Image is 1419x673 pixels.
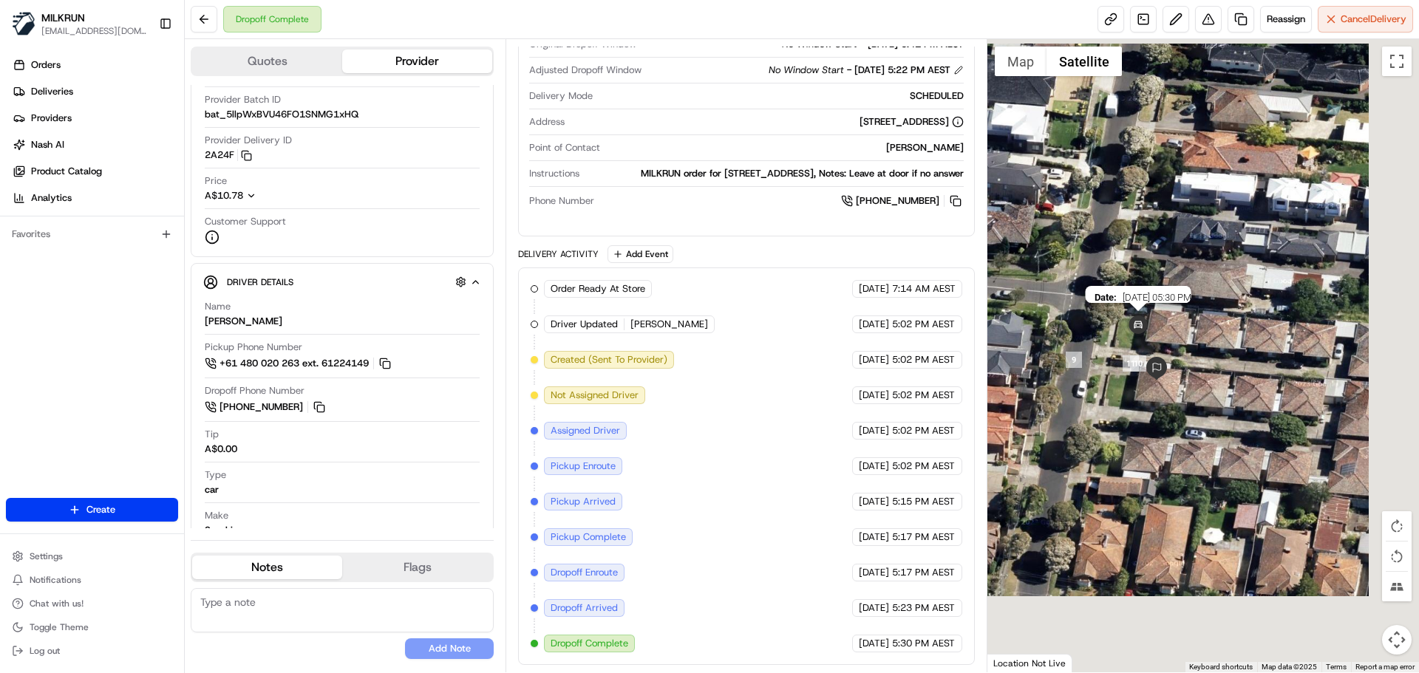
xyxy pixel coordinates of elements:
span: [DATE] [859,601,889,615]
span: Product Catalog [31,165,102,178]
a: Deliveries [6,80,184,103]
span: Address [529,115,565,129]
span: Toggle Theme [30,621,89,633]
a: Analytics [6,186,184,210]
span: 7:14 AM AEST [892,282,956,295]
button: Log out [6,640,178,661]
span: Make [205,509,228,522]
span: Adjusted Dropoff Window [529,64,642,77]
span: [PHONE_NUMBER] [220,400,303,414]
span: 5:17 PM AEST [892,566,955,579]
span: [DATE] [859,424,889,437]
span: Pickup Complete [551,530,626,544]
span: Created (Sent To Provider) [551,353,667,366]
span: Pickup Enroute [551,460,616,473]
button: 2A24F [205,148,252,162]
button: Show street map [995,47,1047,76]
button: Toggle Theme [6,617,178,638]
button: Toggle fullscreen view [1382,47,1412,76]
button: Tilt map [1382,572,1412,601]
span: Dropoff Enroute [551,566,618,579]
span: Cancel Delivery [1341,13,1406,26]
a: [PHONE_NUMBER] [205,399,327,415]
span: Price [205,174,227,188]
span: [DATE] [859,318,889,331]
span: Tip [205,428,219,441]
span: [PHONE_NUMBER] [856,194,939,208]
span: 5:15 PM AEST [892,495,955,508]
div: Favorites [6,222,178,246]
button: MILKRUN [41,10,85,25]
span: Providers [31,112,72,125]
a: Terms (opens in new tab) [1326,663,1347,671]
span: No Window Start [769,64,844,77]
button: Rotate map clockwise [1382,511,1412,541]
span: Assigned Driver [551,424,620,437]
button: Add Event [608,245,673,263]
span: Notifications [30,574,81,586]
a: Nash AI [6,133,184,157]
button: A$10.78 [205,189,335,202]
a: Open this area in Google Maps (opens a new window) [991,653,1040,672]
span: Delivery Mode [529,89,593,103]
img: MILKRUN [12,12,35,35]
span: Customer Support [205,215,286,228]
button: +61 480 020 263 ext. 61224149 [205,355,393,372]
span: +61 480 020 263 ext. 61224149 [220,357,369,370]
span: [DATE] [859,389,889,402]
span: Settings [30,550,63,562]
span: [DATE] 5:22 PM AEST [854,64,950,77]
span: Pickup Phone Number [205,341,302,354]
span: [DATE] [859,460,889,473]
button: Driver Details [203,270,481,294]
span: bat_5llpWxBVU46FO1SNMG1xHQ [205,108,358,121]
span: Nash AI [31,138,64,151]
span: Phone Number [529,194,594,208]
span: Point of Contact [529,141,600,154]
button: Provider [342,49,492,73]
button: [EMAIL_ADDRESS][DOMAIN_NAME] [41,25,147,37]
span: Name [205,300,231,313]
button: Notifications [6,570,178,590]
div: 10 [1130,355,1146,372]
span: [DATE] [859,637,889,650]
a: Orders [6,53,184,77]
button: Show satellite imagery [1047,47,1122,76]
span: 5:02 PM AEST [892,424,955,437]
span: [DATE] [859,530,889,544]
span: Log out [30,645,60,657]
span: [DATE] [859,566,889,579]
button: Create [6,498,178,522]
span: 5:02 PM AEST [892,389,955,402]
button: Quotes [192,49,342,73]
span: Deliveries [31,85,73,98]
div: Location Not Live [987,654,1072,672]
span: Type [205,468,226,482]
button: CancelDelivery [1318,6,1413,33]
span: [DATE] [859,353,889,366]
span: [DATE] [859,282,889,295]
span: Driver Updated [551,318,618,331]
span: Analytics [31,191,72,205]
button: Rotate map counterclockwise [1382,542,1412,571]
span: Chat with us! [30,598,84,609]
div: MILKRUN order for [STREET_ADDRESS], Notes: Leave at door if no answer [585,167,963,180]
div: Delivery Activity [518,248,599,260]
span: 5:02 PM AEST [892,460,955,473]
span: Date : [1094,292,1116,303]
span: Dropoff Complete [551,637,628,650]
div: [PERSON_NAME] [205,315,282,328]
span: 5:23 PM AEST [892,601,955,615]
button: Settings [6,546,178,567]
div: [STREET_ADDRESS] [860,115,964,129]
span: - [847,64,851,77]
span: Reassign [1267,13,1305,26]
span: Map data ©2025 [1262,663,1317,671]
button: Chat with us! [6,593,178,614]
button: Notes [192,556,342,579]
a: Providers [6,106,184,130]
button: MILKRUNMILKRUN[EMAIL_ADDRESS][DOMAIN_NAME] [6,6,153,41]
